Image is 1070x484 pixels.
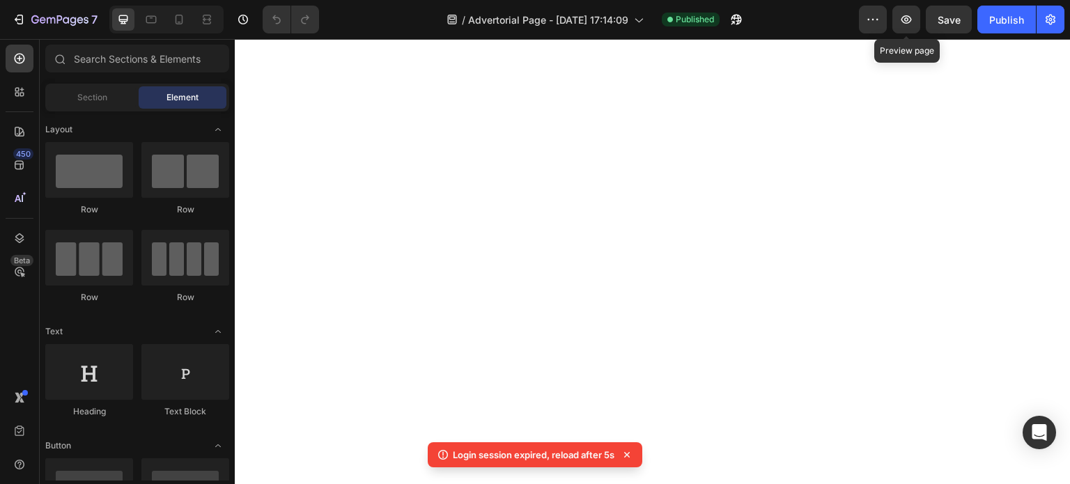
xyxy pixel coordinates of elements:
button: Save [926,6,972,33]
div: Row [45,291,133,304]
div: Open Intercom Messenger [1023,416,1056,449]
span: Save [938,14,961,26]
span: Text [45,325,63,338]
iframe: Design area [235,39,1070,484]
span: Toggle open [207,118,229,141]
div: Text Block [141,405,229,418]
span: Element [166,91,199,104]
div: Beta [10,255,33,266]
div: Row [141,291,229,304]
button: 7 [6,6,104,33]
div: Row [45,203,133,216]
span: Toggle open [207,320,229,343]
span: Toggle open [207,435,229,457]
button: Publish [977,6,1036,33]
div: Heading [45,405,133,418]
span: Layout [45,123,72,136]
span: Advertorial Page - [DATE] 17:14:09 [468,13,628,27]
span: Section [77,91,107,104]
p: 7 [91,11,98,28]
span: Published [676,13,714,26]
div: Publish [989,13,1024,27]
div: Undo/Redo [263,6,319,33]
input: Search Sections & Elements [45,45,229,72]
p: Login session expired, reload after 5s [453,448,614,462]
div: 450 [13,148,33,159]
span: / [462,13,465,27]
div: Row [141,203,229,216]
span: Button [45,439,71,452]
